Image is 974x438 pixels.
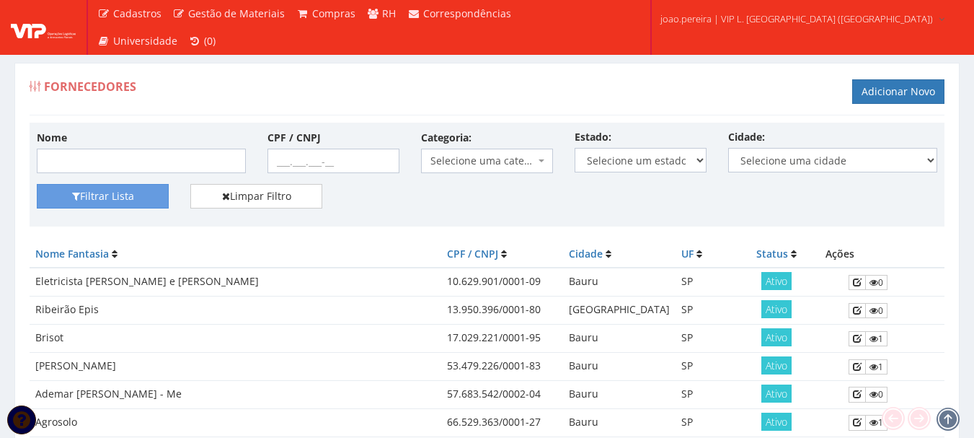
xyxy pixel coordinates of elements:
[312,6,355,20] span: Compras
[761,356,792,375] span: Ativo
[44,79,136,95] span: Fornecedores
[756,247,788,260] a: Status
[761,328,792,346] span: Ativo
[660,12,933,26] span: joao.pereira | VIP L. [GEOGRAPHIC_DATA] ([GEOGRAPHIC_DATA])
[441,380,563,408] td: 57.683.542/0002-04
[113,6,161,20] span: Cadastros
[563,297,676,325] td: [GEOGRAPHIC_DATA]
[575,130,611,144] label: Estado:
[113,34,177,48] span: Universidade
[441,325,563,353] td: 17.029.221/0001-95
[865,359,887,375] a: 1
[676,408,733,437] td: SP
[441,297,563,325] td: 13.950.396/0001-80
[430,154,535,168] span: Selecione uma categoria
[563,352,676,380] td: Bauru
[382,6,396,20] span: RH
[865,331,887,346] a: 1
[421,131,471,145] label: Categoria:
[820,241,944,268] th: Ações
[204,34,216,48] span: (0)
[563,268,676,296] td: Bauru
[865,415,887,430] a: 1
[761,385,792,403] span: Ativo
[865,387,887,402] a: 0
[30,408,441,437] td: Agrosolo
[676,325,733,353] td: SP
[441,408,563,437] td: 66.529.363/0001-27
[267,131,321,145] label: CPF / CNPJ
[563,380,676,408] td: Bauru
[569,247,603,260] a: Cidade
[92,27,183,55] a: Universidade
[563,408,676,437] td: Bauru
[563,325,676,353] td: Bauru
[676,297,733,325] td: SP
[441,268,563,296] td: 10.629.901/0001-09
[423,6,511,20] span: Correspondências
[676,268,733,296] td: SP
[865,275,887,290] a: 0
[188,6,285,20] span: Gestão de Materiais
[761,413,792,431] span: Ativo
[761,272,792,290] span: Ativo
[676,352,733,380] td: SP
[30,297,441,325] td: Ribeirão Epis
[441,352,563,380] td: 53.479.226/0001-83
[37,131,67,145] label: Nome
[447,247,498,260] a: CPF / CNPJ
[37,184,169,209] button: Filtrar Lista
[852,79,944,104] a: Adicionar Novo
[421,149,553,173] span: Selecione uma categoria
[681,247,694,260] a: UF
[728,130,765,144] label: Cidade:
[30,325,441,353] td: Brisot
[761,300,792,318] span: Ativo
[30,352,441,380] td: [PERSON_NAME]
[676,380,733,408] td: SP
[190,184,322,209] a: Limpar Filtro
[11,17,76,38] img: logo
[267,149,399,173] input: ___.___.___-__
[30,268,441,296] td: Eletricista [PERSON_NAME] e [PERSON_NAME]
[30,380,441,408] td: Ademar [PERSON_NAME] - Me
[183,27,222,55] a: (0)
[35,247,109,260] a: Nome Fantasia
[865,303,887,318] a: 0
